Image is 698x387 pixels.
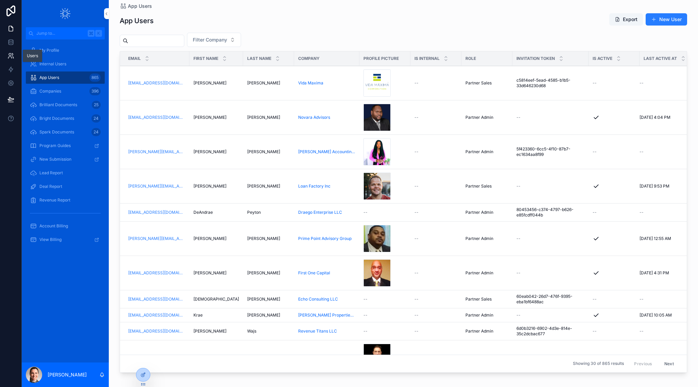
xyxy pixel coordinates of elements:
[640,115,682,120] a: [DATE] 4:04 PM
[39,129,74,135] span: Spark Documents
[414,183,457,189] a: --
[247,328,290,334] a: Wajs
[640,236,671,241] span: [DATE] 12:55 AM
[128,183,185,189] a: [PERSON_NAME][EMAIL_ADDRESS][PERSON_NAME][DOMAIN_NAME]
[640,312,682,318] a: [DATE] 10:05 AM
[640,80,682,86] a: --
[465,183,508,189] a: Partner Sales
[298,183,355,189] a: Loan Factory Inc
[193,270,239,276] a: [PERSON_NAME]
[247,80,290,86] a: [PERSON_NAME]
[298,270,330,276] span: First One Capital
[26,140,105,152] a: Program Guides
[363,210,406,215] a: --
[128,296,185,302] a: [EMAIL_ADDRESS][DOMAIN_NAME]
[128,210,185,215] a: [EMAIL_ADDRESS][DOMAIN_NAME]
[298,56,320,61] span: Company
[516,115,584,120] a: --
[298,149,355,155] a: [PERSON_NAME] Accounting and Tax Service
[414,80,457,86] a: --
[593,80,635,86] a: --
[193,80,226,86] span: [PERSON_NAME]
[640,80,644,86] span: --
[414,270,457,276] a: --
[414,80,419,86] span: --
[128,270,185,276] a: [EMAIL_ADDRESS][DOMAIN_NAME]
[247,183,280,189] span: [PERSON_NAME]
[516,312,521,318] span: --
[593,56,612,61] span: Is active
[298,80,323,86] a: Vida Maxima
[465,270,493,276] span: Partner Admin
[298,236,355,241] a: Prime Point Advisory Group
[465,312,508,318] a: Partner Admin
[247,328,256,334] span: Wajs
[39,61,66,67] span: Internal Users
[363,328,368,334] span: --
[298,312,355,318] a: [PERSON_NAME] Properties LLC
[26,126,105,138] a: Spark Documents24
[516,270,521,276] span: --
[465,236,508,241] a: Partner Admin
[465,328,493,334] span: Partner Admin
[465,115,493,120] span: Partner Admin
[128,328,185,334] a: [EMAIL_ADDRESS][DOMAIN_NAME]
[193,183,239,189] a: [PERSON_NAME]
[128,312,185,318] a: [EMAIL_ADDRESS][DOMAIN_NAME]
[128,56,141,61] span: Email
[26,180,105,193] a: Deal Report
[593,296,597,302] span: --
[298,270,355,276] a: First One Capital
[298,328,337,334] span: Revenue Titans LLC
[644,56,677,61] span: Last active at
[39,184,62,189] span: Deal Report
[26,233,105,246] a: View Billing
[298,115,330,120] span: Novara Advisors
[247,210,290,215] a: Peyton
[193,80,239,86] a: [PERSON_NAME]
[120,3,152,10] a: App Users
[640,296,682,302] a: --
[26,220,105,232] a: Account Billing
[414,296,419,302] span: --
[26,194,105,206] a: Revenue Report
[573,361,624,367] span: Showing 30 of 865 results
[363,210,368,215] span: --
[89,87,101,95] div: 396
[247,149,280,155] span: [PERSON_NAME]
[39,75,59,80] span: App Users
[298,296,338,302] span: Echo Consulting LLC
[298,236,352,241] a: Prime Point Advisory Group
[640,115,670,120] span: [DATE] 4:04 PM
[298,210,342,215] span: Draego Enterprise LLC
[414,115,457,120] a: --
[298,183,330,189] a: Loan Factory Inc
[39,237,62,242] span: View Billing
[414,328,457,334] a: --
[465,80,492,86] span: Partner Sales
[39,102,77,108] span: Brilliant Documents
[128,3,152,10] span: App Users
[128,115,185,120] a: [EMAIL_ADDRESS][DOMAIN_NAME]
[640,236,682,241] a: [DATE] 12:55 AM
[640,296,644,302] span: --
[414,236,457,241] a: --
[516,326,584,337] span: 6d0b3216-6902-4d3e-814e-35c2dcbac677
[22,39,109,255] div: scrollable content
[465,270,508,276] a: Partner Admin
[298,80,355,86] a: Vida Maxima
[640,149,682,155] a: --
[414,312,457,318] a: --
[593,149,597,155] span: --
[26,71,105,84] a: App Users865
[363,328,406,334] a: --
[414,210,419,215] span: --
[193,56,218,61] span: First name
[26,167,105,179] a: Lead Report
[247,80,280,86] span: [PERSON_NAME]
